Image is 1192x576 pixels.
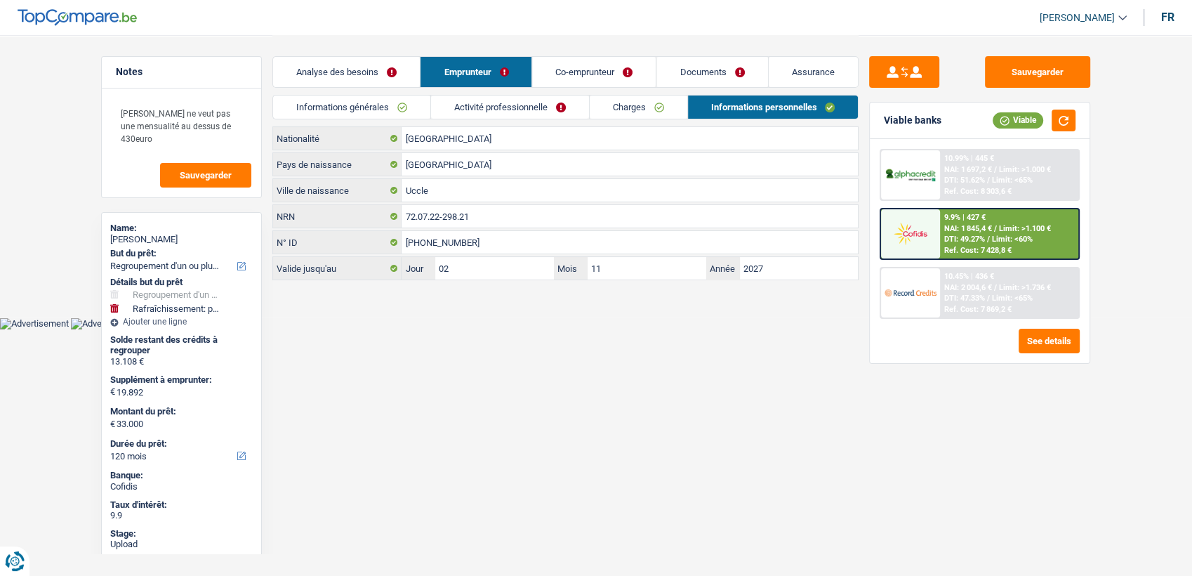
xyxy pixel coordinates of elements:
a: Co-emprunteur [533,57,656,87]
div: [PERSON_NAME] [110,234,253,245]
a: Informations personnelles [688,96,859,119]
a: Documents [657,57,768,87]
span: DTI: 51.62% [945,176,986,185]
h5: Notes [116,66,247,78]
label: Montant du prêt: [110,406,250,417]
img: TopCompare Logo [18,9,137,26]
div: Ref. Cost: 8 303,6 € [945,187,1012,196]
label: Ville de naissance [273,179,402,202]
span: Limit: >1.100 € [1000,224,1052,233]
input: 590-1234567-89 [402,231,858,254]
div: 9.9% | 427 € [945,213,986,222]
input: Belgique [402,153,858,176]
a: Assurance [769,57,858,87]
span: / [995,224,998,233]
span: / [995,165,998,174]
label: Jour [402,257,435,280]
div: Name: [110,223,253,234]
div: 10.99% | 445 € [945,154,995,163]
label: Durée du prêt: [110,438,250,450]
span: NAI: 1 845,4 € [945,224,993,233]
label: Nationalité [273,127,402,150]
div: Viable [993,112,1043,128]
div: 13.108 € [110,356,253,367]
div: Ajouter une ligne [110,317,253,327]
a: Analyse des besoins [273,57,420,87]
label: NRN [273,205,402,228]
div: 10.45% | 436 € [945,272,995,281]
div: Stage: [110,528,253,539]
div: Solde restant des crédits à regrouper [110,334,253,356]
span: / [988,235,991,244]
button: See details [1019,329,1080,353]
button: Sauvegarder [160,163,251,188]
img: Advertisement [71,318,140,329]
span: DTI: 47.33% [945,294,986,303]
div: fr [1161,11,1174,24]
input: JJ [435,257,554,280]
img: Cofidis [885,221,936,247]
span: Limit: <65% [993,176,1033,185]
div: Cofidis [110,481,253,492]
button: Sauvegarder [985,56,1090,88]
a: Activité professionnelle [431,96,589,119]
span: / [988,294,991,303]
span: DTI: 49.27% [945,235,986,244]
span: Limit: <65% [993,294,1033,303]
label: N° ID [273,231,402,254]
div: Viable banks [884,114,941,126]
a: Charges [590,96,687,119]
a: Emprunteur [420,57,531,87]
img: Record Credits [885,280,936,306]
label: Pays de naissance [273,153,402,176]
div: Upload [110,539,253,550]
div: Ref. Cost: 7 869,2 € [945,305,1012,314]
div: Banque: [110,470,253,481]
label: Année [706,257,740,280]
div: Ref. Cost: 7 428,8 € [945,246,1012,255]
input: Belgique [402,127,858,150]
a: [PERSON_NAME] [1028,6,1127,30]
div: 9.9 [110,510,253,521]
span: € [110,386,115,398]
input: AAAA [739,257,858,280]
input: MM [588,257,706,280]
label: But du prêt: [110,248,250,259]
span: Limit: >1.736 € [1000,283,1052,292]
div: Taux d'intérêt: [110,499,253,511]
span: / [995,283,998,292]
a: Informations générales [273,96,430,119]
label: Mois [554,257,588,280]
label: Supplément à emprunter: [110,374,250,386]
span: / [988,176,991,185]
span: € [110,419,115,430]
span: Sauvegarder [180,171,232,180]
span: NAI: 1 697,2 € [945,165,993,174]
span: [PERSON_NAME] [1040,12,1115,24]
span: Limit: >1.000 € [1000,165,1052,174]
span: NAI: 2 004,6 € [945,283,993,292]
img: AlphaCredit [885,167,936,183]
label: Valide jusqu'au [273,257,402,280]
span: Limit: <60% [993,235,1033,244]
input: 12.12.12-123.12 [402,205,858,228]
div: Détails but du prêt [110,277,253,288]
